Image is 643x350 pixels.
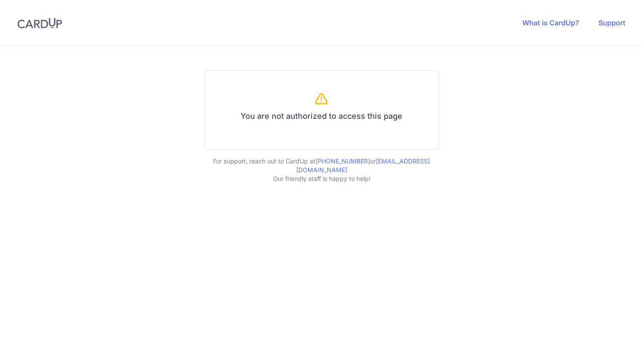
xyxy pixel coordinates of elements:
a: [PHONE_NUMBER] [315,157,370,165]
p: Our friendly staff is happy to help! [204,174,439,183]
img: CardUp Logo [17,18,62,28]
p: For support, reach out to CardUp at or [204,157,439,174]
a: What is CardUp? [522,18,579,27]
h6: You are not authorized to access this page [215,111,428,121]
a: Support [598,18,626,27]
a: [EMAIL_ADDRESS][DOMAIN_NAME] [296,157,430,173]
